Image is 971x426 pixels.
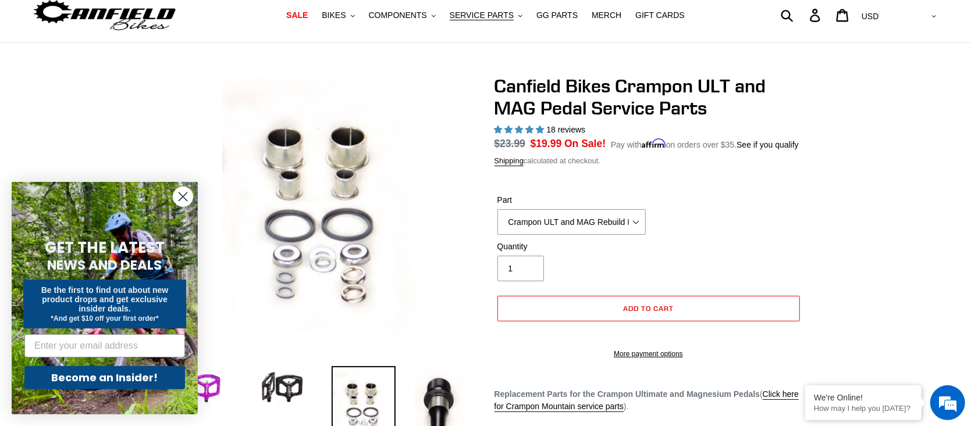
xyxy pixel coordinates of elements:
[495,389,799,412] a: Click here for Crampon Mountain service parts
[78,65,213,80] div: Chat with us now
[814,393,913,402] div: We're Online!
[497,296,800,321] button: Add to cart
[495,75,803,120] h1: Canfield Bikes Crampon ULT and MAG Pedal Service Parts
[280,8,314,23] a: SALE
[67,135,161,252] span: We're online!
[495,138,526,149] s: $23.99
[497,241,646,253] label: Quantity
[787,2,817,28] input: Search
[629,8,691,23] a: GIFT CARDS
[611,136,799,151] p: Pay with on orders over $35.
[191,6,219,34] div: Minimize live chat window
[737,140,799,149] a: See if you qualify - Learn more about Affirm Financing (opens in modal)
[363,8,442,23] button: COMPONENTS
[495,388,803,413] p: ( ).
[536,10,578,20] span: GG PARTS
[623,304,674,313] span: Add to cart
[586,8,627,23] a: MERCH
[497,349,800,359] a: More payment options
[495,125,547,134] span: 5.00 stars
[45,237,165,258] span: GET THE LATEST
[546,125,585,134] span: 18 reviews
[48,256,162,274] span: NEWS AND DEALS
[37,58,66,87] img: d_696896380_company_1647369064580_696896380
[497,194,646,206] label: Part
[51,314,158,323] span: *And get $10 off your first order*
[286,10,308,20] span: SALE
[531,138,562,149] span: $19.99
[592,10,621,20] span: MERCH
[531,8,584,23] a: GG PARTS
[642,138,666,148] span: Affirm
[322,10,346,20] span: BIKES
[24,366,185,389] button: Become an Insider!
[495,389,760,399] strong: Replacement Parts for the Crampon Ultimate and Magnesium Pedals
[814,404,913,413] p: How may I help you today?
[495,156,524,166] a: Shipping
[495,155,803,167] div: calculated at checkout.
[564,136,606,151] span: On Sale!
[41,285,169,313] span: Be the first to find out about new product drops and get exclusive insider deals.
[13,64,30,81] div: Navigation go back
[24,334,185,357] input: Enter your email address
[369,10,427,20] span: COMPONENTS
[316,8,360,23] button: BIKES
[173,187,193,207] button: Close dialog
[6,294,222,335] textarea: Type your message and hit 'Enter'
[450,10,514,20] span: SERVICE PARTS
[444,8,528,23] button: SERVICE PARTS
[635,10,685,20] span: GIFT CARDS
[250,366,314,410] img: Load image into Gallery viewer, Canfield Bikes Crampon ULT and MAG Pedal Service Parts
